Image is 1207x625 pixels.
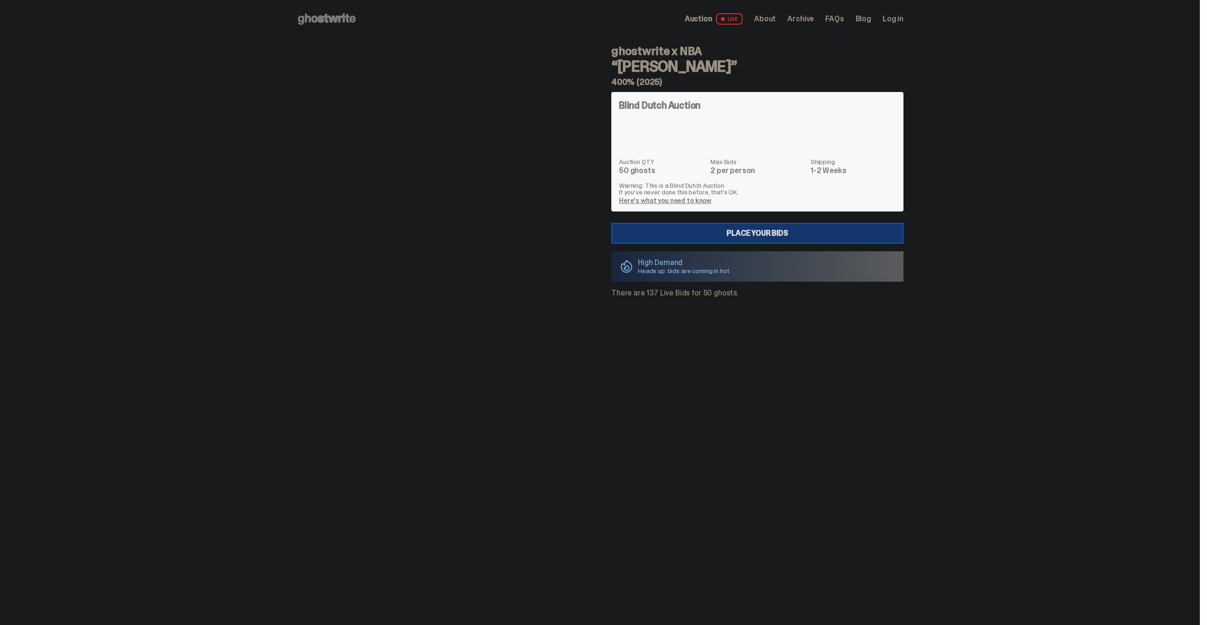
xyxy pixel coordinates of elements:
dt: Max Bids [710,158,805,165]
h3: “[PERSON_NAME]” [611,59,903,74]
a: About [754,15,776,23]
a: Place your Bids [611,223,903,244]
a: Log in [883,15,903,23]
a: Here's what you need to know [619,196,711,205]
dt: Auction QTY [619,158,705,165]
h4: ghostwrite x NBA [611,46,903,57]
p: High Demand [638,259,729,267]
span: LIVE [716,13,743,25]
p: Warning: This is a Blind Dutch Auction. If you’ve never done this before, that’s OK. [619,182,896,195]
a: Blog [856,15,871,23]
a: Archive [787,15,814,23]
h5: 400% (2025) [611,78,903,86]
dd: 2 per person [710,167,805,175]
span: Auction [685,15,712,23]
dd: 50 ghosts [619,167,705,175]
a: FAQs [825,15,844,23]
dt: Shipping [811,158,896,165]
a: Auction LIVE [685,13,743,25]
p: Heads up: bids are coming in hot [638,267,729,274]
p: There are 137 Live Bids for 50 ghosts. [611,289,903,297]
dd: 1-2 Weeks [811,167,896,175]
h4: Blind Dutch Auction [619,101,700,110]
